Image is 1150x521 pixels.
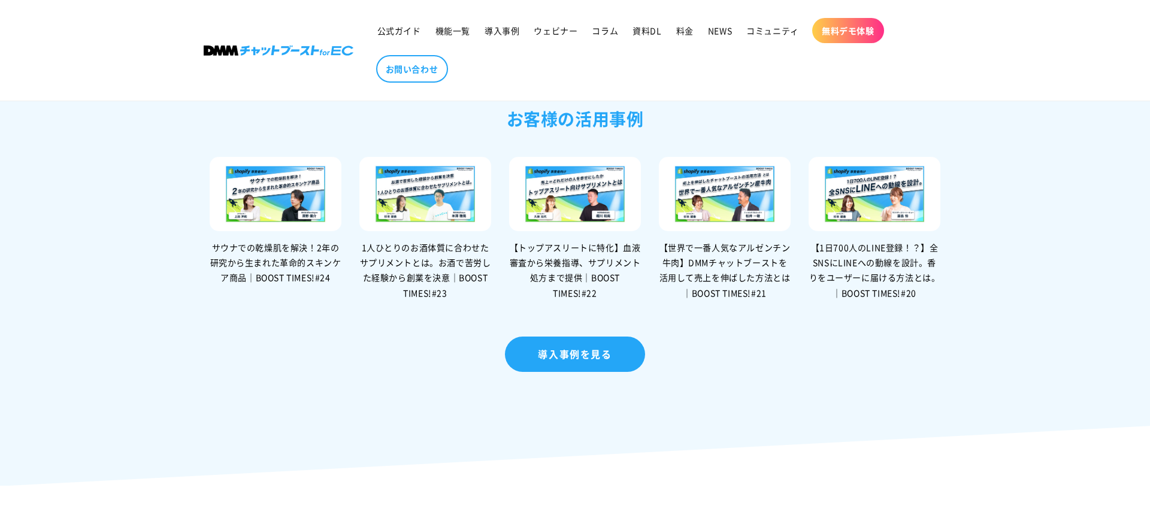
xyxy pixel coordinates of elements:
[509,157,641,300] a: 【トップアスリートに特化】血液審査から栄養指導、サプリメント処方まで提供｜BOOST TIMES!#22 【トップアスリートに特化】血液審査から栄養指導、サプリメント処方まで提供｜BOOST T...
[359,240,491,301] div: 1人ひとりのお酒体質に合わせたサプリメントとは。お酒で苦労した経験から創業を決意｜BOOST TIMES!#23
[659,157,791,231] img: 【世界で一番人気なアルゼンチン牛肉】DMMチャットブーストを活用して売上を伸ばした方法とは｜BOOST TIMES!#21
[632,25,661,36] span: 資料DL
[585,18,625,43] a: コラム
[822,25,874,36] span: 無料デモ体験
[625,18,668,43] a: 資料DL
[509,157,641,231] img: 【トップアスリートに特化】血液審査から栄養指導、サプリメント処方まで提供｜BOOST TIMES!#22
[370,18,428,43] a: 公式ガイド
[676,25,694,36] span: 料金
[526,18,585,43] a: ウェビナー
[809,157,940,231] img: 【1日700人のLINE登録！？】全SNSにLINEへの動線を設計。香りをユーザーに届ける方法とは。｜BOOST TIMES!#20
[659,157,791,300] a: 【世界で一番人気なアルゼンチン牛肉】DMMチャットブーストを活用して売上を伸ばした方法とは｜BOOST TIMES!#21 【世界で一番人気なアルゼンチン牛肉】DMMチャットブーストを活用して売...
[509,240,641,301] div: 【トップアスリートに特化】血液審査から栄養指導、サプリメント処方まで提供｜BOOST TIMES!#22
[377,25,421,36] span: 公式ガイド
[534,25,577,36] span: ウェビナー
[359,157,491,300] a: 1人ひとりのお酒体質に合わせたサプリメントとは。お酒で苦労した経験から創業を決意｜BOOST TIMES!#23 1人ひとりのお酒体質に合わせたサプリメントとは。お酒で苦労した経験から創業を決意...
[812,18,884,43] a: 無料デモ体験
[485,25,519,36] span: 導入事例
[739,18,806,43] a: コミュニティ
[386,63,438,74] span: お問い合わせ
[701,18,739,43] a: NEWS
[669,18,701,43] a: 料金
[204,46,353,56] img: 株式会社DMM Boost
[809,240,940,301] div: 【1日700人のLINE登録！？】全SNSにLINEへの動線を設計。香りをユーザーに届ける方法とは。｜BOOST TIMES!#20
[376,55,448,83] a: お問い合わせ
[746,25,799,36] span: コミュニティ
[210,157,341,285] a: サウナでの乾燥肌を解決！2年の研究から生まれた革命的スキンケア商品｜BOOST TIMES!#24 サウナでの乾燥肌を解決！2年の研究から生まれた革命的スキンケア商品｜BOOST TIMES!#24
[359,157,491,231] img: 1人ひとりのお酒体質に合わせたサプリメントとは。お酒で苦労した経験から創業を決意｜BOOST TIMES!#23
[505,337,644,372] a: 導入事例を見る
[477,18,526,43] a: 導入事例
[428,18,477,43] a: 機能一覧
[592,25,618,36] span: コラム
[210,240,341,286] div: サウナでの乾燥肌を解決！2年の研究から生まれた革命的スキンケア商品｜BOOST TIMES!#24
[708,25,732,36] span: NEWS
[435,25,470,36] span: 機能一覧
[210,157,341,231] img: サウナでの乾燥肌を解決！2年の研究から生まれた革命的スキンケア商品｜BOOST TIMES!#24
[659,240,791,301] div: 【世界で一番人気なアルゼンチン牛肉】DMMチャットブーストを活用して売上を伸ばした方法とは｜BOOST TIMES!#21
[204,105,946,134] h2: お客様の活用事例
[809,157,940,300] a: 【1日700人のLINE登録！？】全SNSにLINEへの動線を設計。香りをユーザーに届ける方法とは。｜BOOST TIMES!#20 【1日700人のLINE登録！？】全SNSにLINEへの動線...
